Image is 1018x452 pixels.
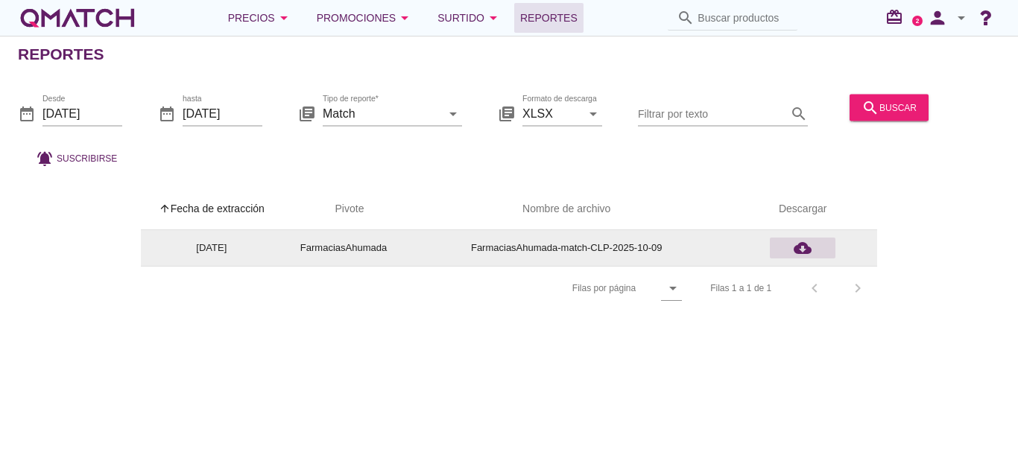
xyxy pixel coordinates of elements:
div: Filas por página [423,267,682,310]
i: redeem [885,8,909,26]
td: FarmaciasAhumada [282,230,405,266]
i: arrow_upward [159,203,171,214]
div: Promociones [317,9,414,27]
button: Promociones [305,3,426,33]
div: Precios [228,9,293,27]
div: buscar [861,98,917,116]
i: date_range [158,104,176,122]
a: white-qmatch-logo [18,3,137,33]
a: Reportes [514,3,584,33]
span: Reportes [520,9,578,27]
input: Filtrar por texto [638,101,787,125]
text: 2 [916,17,920,24]
th: Pivote: Not sorted. Activate to sort ascending. [282,188,405,230]
i: arrow_drop_down [396,9,414,27]
th: Fecha de extracción: Sorted ascending. Activate to sort descending. [141,188,282,230]
i: search [790,104,808,122]
i: person [923,7,952,28]
i: arrow_drop_down [664,279,682,297]
th: Nombre de archivo: Not sorted. [405,188,728,230]
i: date_range [18,104,36,122]
i: notifications_active [36,149,57,167]
div: Filas 1 a 1 de 1 [710,281,771,295]
input: Formato de descarga [522,101,581,125]
button: Suscribirse [24,144,129,171]
i: search [861,98,879,116]
input: Buscar productos [698,6,788,30]
i: search [677,9,695,27]
input: hasta [183,101,262,125]
i: arrow_drop_down [952,9,970,27]
i: library_books [298,104,316,122]
i: arrow_drop_down [444,104,462,122]
button: Precios [216,3,305,33]
a: 2 [912,16,923,26]
div: Surtido [437,9,502,27]
button: Surtido [426,3,514,33]
h2: Reportes [18,42,104,66]
i: arrow_drop_down [484,9,502,27]
i: arrow_drop_down [275,9,293,27]
th: Descargar: Not sorted. [728,188,877,230]
span: Suscribirse [57,151,117,165]
input: Tipo de reporte* [323,101,441,125]
input: Desde [42,101,122,125]
button: buscar [850,94,929,121]
td: FarmaciasAhumada-match-CLP-2025-10-09 [405,230,728,266]
i: cloud_download [794,239,812,257]
i: library_books [498,104,516,122]
i: arrow_drop_down [584,104,602,122]
td: [DATE] [141,230,282,266]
